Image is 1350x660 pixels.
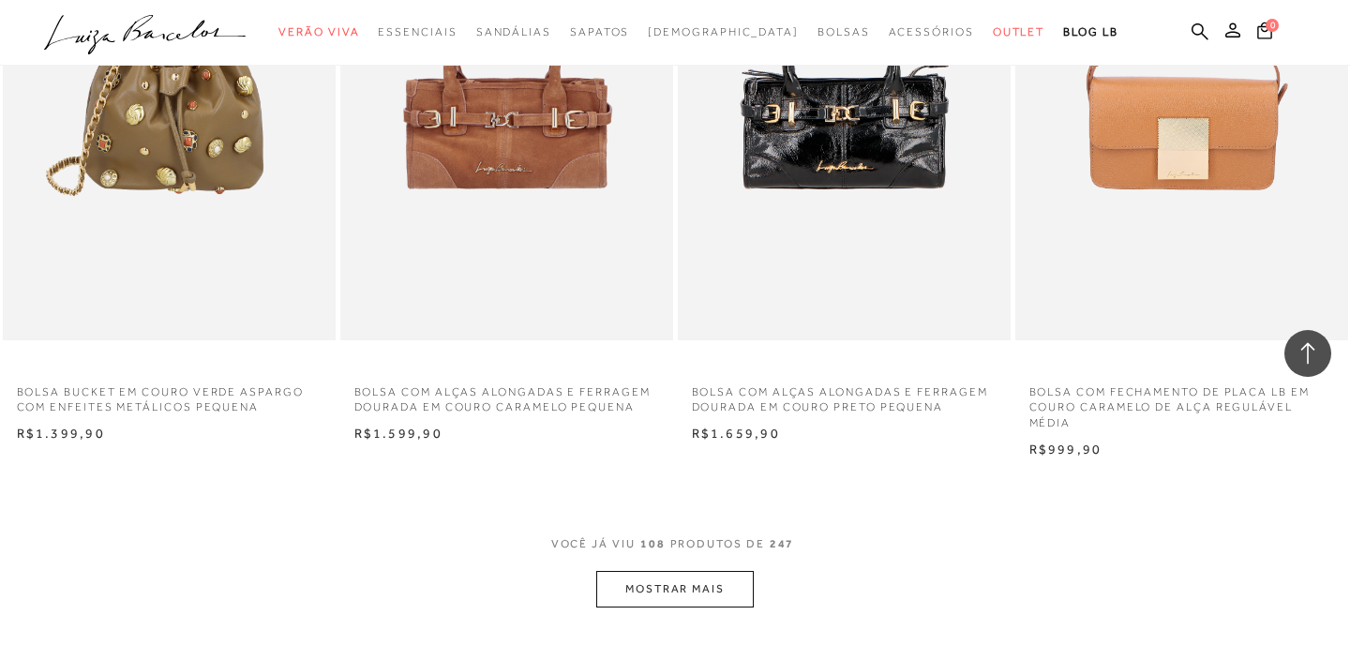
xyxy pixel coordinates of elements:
a: noSubCategoriesText [648,15,799,50]
a: BOLSA COM ALÇAS ALONGADAS E FERRAGEM DOURADA EM COURO PRETO PEQUENA [678,373,1011,416]
a: BOLSA BUCKET EM COURO VERDE ASPARGO COM ENFEITES METÁLICOS PEQUENA [3,373,336,416]
a: BLOG LB [1063,15,1117,50]
button: 0 [1252,21,1278,46]
span: 0 [1266,19,1279,32]
span: BLOG LB [1063,25,1117,38]
a: BOLSA COM ALÇAS ALONGADAS E FERRAGEM DOURADA EM COURO CARAMELO PEQUENA [340,373,673,416]
span: Bolsas [817,25,870,38]
span: R$1.399,90 [17,426,105,441]
span: Verão Viva [278,25,359,38]
span: 247 [770,536,795,571]
a: categoryNavScreenReaderText [817,15,870,50]
span: R$999,90 [1029,442,1102,457]
span: R$1.659,90 [692,426,780,441]
span: Essenciais [378,25,457,38]
a: categoryNavScreenReaderText [570,15,629,50]
a: categoryNavScreenReaderText [889,15,974,50]
span: [DEMOGRAPHIC_DATA] [648,25,799,38]
span: Sandálias [476,25,551,38]
span: PRODUTOS DE [670,536,765,552]
a: categoryNavScreenReaderText [993,15,1045,50]
a: categoryNavScreenReaderText [278,15,359,50]
span: Acessórios [889,25,974,38]
a: categoryNavScreenReaderText [378,15,457,50]
a: BOLSA COM FECHAMENTO DE PLACA LB EM COURO CARAMELO DE ALÇA REGULÁVEL MÉDIA [1015,373,1348,431]
span: 108 [640,536,666,571]
span: VOCê JÁ VIU [551,536,636,552]
span: Sapatos [570,25,629,38]
button: MOSTRAR MAIS [596,571,754,607]
a: categoryNavScreenReaderText [476,15,551,50]
span: R$1.599,90 [354,426,442,441]
span: Outlet [993,25,1045,38]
